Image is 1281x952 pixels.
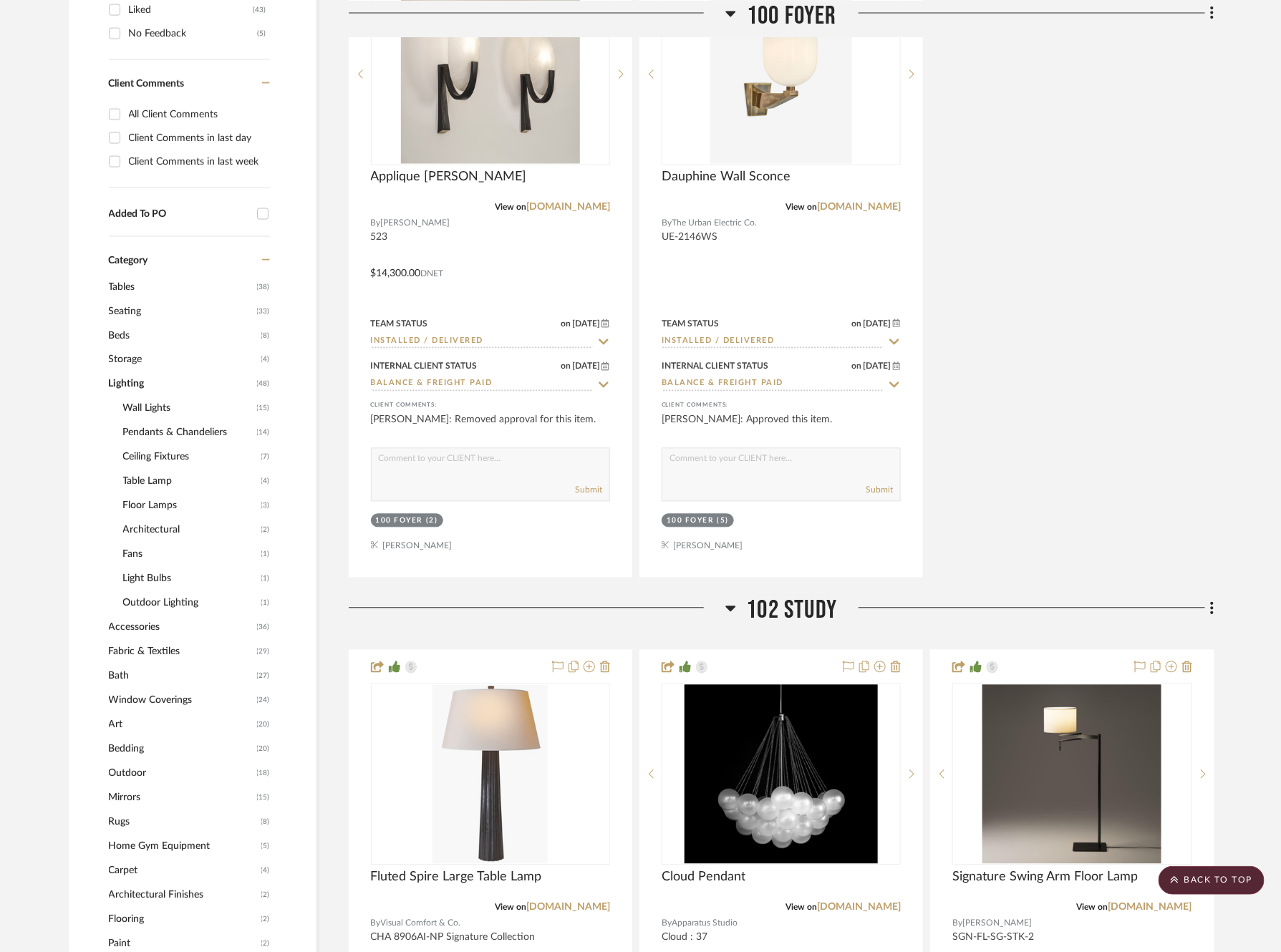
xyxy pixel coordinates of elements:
div: No Feedback [129,22,258,45]
span: View on [1077,903,1108,912]
span: Mirrors [109,786,253,810]
span: Beds [109,324,258,348]
span: [DATE] [862,361,893,371]
span: Art [109,713,253,737]
span: (27) [257,665,270,688]
img: Signature Swing Arm Floor Lamp [982,685,1161,864]
span: Home Gym Equipment [109,835,258,859]
span: (2) [261,884,270,907]
div: All Client Comments [129,103,266,126]
span: Flooring [109,908,258,932]
input: Type to Search… [662,378,884,392]
span: [DATE] [571,361,601,371]
input: Type to Search… [371,336,593,349]
img: Cloud Pendant [685,685,877,864]
a: [DOMAIN_NAME] [526,203,610,213]
span: (29) [257,641,270,664]
span: (3) [261,495,270,518]
input: Type to Search… [371,378,593,392]
span: (5) [261,835,270,858]
span: By [952,917,962,931]
button: Submit [866,484,893,497]
span: [DATE] [571,319,601,329]
span: Tables [109,275,253,299]
span: Ceiling Fixtures [123,445,258,470]
span: Storage [109,348,258,372]
span: Bedding [109,737,253,762]
div: Internal Client Status [371,360,478,373]
span: View on [785,203,817,212]
span: (48) [257,373,270,396]
span: on [561,320,571,329]
span: Rugs [109,810,258,835]
div: Team Status [371,318,428,331]
span: (18) [257,762,270,785]
span: By [662,217,672,230]
span: (36) [257,616,270,639]
span: (15) [257,397,270,420]
span: Light Bulbs [123,567,258,591]
span: Accessories [109,616,253,640]
span: Signature Swing Arm Floor Lamp [952,870,1138,885]
span: Architectural [123,518,258,543]
div: Internal Client Status [662,360,768,373]
span: (20) [257,714,270,737]
span: Apparatus Studio [672,917,738,931]
span: (14) [257,422,270,445]
span: (2) [261,908,270,931]
div: (5) [258,22,266,45]
span: The Urban Electric Co. [672,217,757,230]
span: Seating [109,299,253,324]
div: (5) [717,516,729,527]
span: (24) [257,689,270,712]
span: View on [495,203,526,212]
span: (15) [257,787,270,810]
span: (33) [257,300,270,323]
span: (1) [261,568,270,591]
span: By [662,917,672,931]
div: 100 Foyer [376,516,423,527]
span: (4) [261,860,270,883]
span: (4) [261,349,270,371]
span: Architectural Finishes [109,883,258,908]
span: Outdoor Lighting [123,591,258,616]
div: [PERSON_NAME]: Approved this item. [662,413,901,442]
span: Cloud Pendant [662,870,745,885]
span: Fans [123,543,258,567]
span: 102 Study [747,596,838,626]
a: [DOMAIN_NAME] [817,903,901,913]
span: View on [495,903,526,912]
div: (2) [426,516,438,527]
span: Carpet [109,859,258,883]
span: View on [785,903,817,912]
span: (1) [261,543,270,566]
span: [PERSON_NAME] [962,917,1032,931]
span: Category [109,255,148,267]
span: (38) [257,276,270,298]
span: (4) [261,470,270,493]
a: [DOMAIN_NAME] [1108,903,1192,913]
div: Client Comments in last day [129,127,266,150]
span: (20) [257,738,270,761]
span: [PERSON_NAME] [381,217,450,230]
span: Bath [109,664,253,689]
span: Table Lamp [123,470,258,494]
span: Floor Lamps [123,494,258,518]
span: on [852,320,862,329]
span: Wall Lights [123,397,253,421]
span: Visual Comfort & Co. [381,917,461,931]
scroll-to-top-button: BACK TO TOP [1159,866,1265,895]
span: Client Comments [109,79,185,89]
span: Pendants & Chandeliers [123,421,253,445]
span: By [371,217,381,230]
div: 100 Foyer [667,516,714,527]
span: Applique [PERSON_NAME] [371,170,527,185]
span: Outdoor [109,762,253,786]
a: [DOMAIN_NAME] [526,903,610,913]
span: Fabric & Textiles [109,640,253,664]
a: [DOMAIN_NAME] [817,203,901,213]
div: Team Status [662,318,719,331]
span: (8) [261,811,270,834]
span: [DATE] [862,319,893,329]
span: Dauphine Wall Sconce [662,170,791,185]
